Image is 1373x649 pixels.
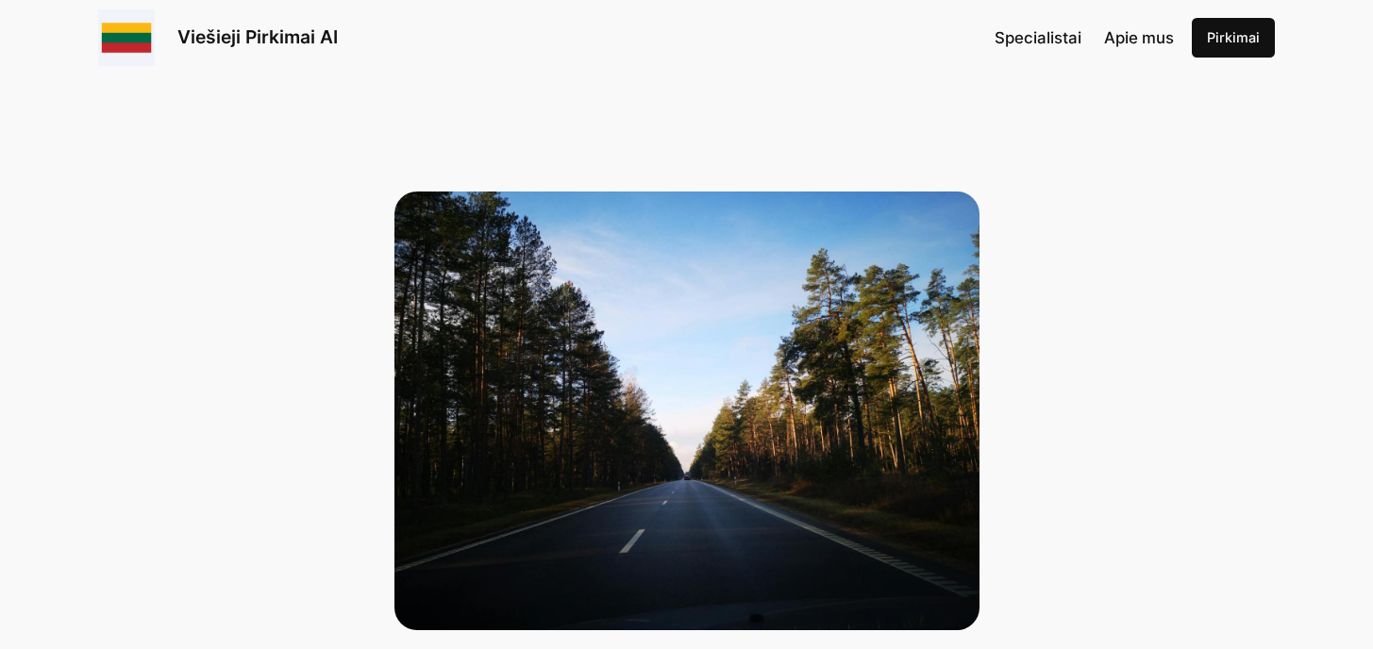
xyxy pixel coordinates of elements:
[394,191,980,630] : asphalt road in between trees
[1104,25,1174,50] a: Apie mus
[98,9,155,66] img: Viešieji pirkimai logo
[1192,18,1275,58] a: Pirkimai
[177,25,338,48] a: Viešieji Pirkimai AI
[995,28,1081,47] span: Specialistai
[1104,28,1174,47] span: Apie mus
[995,25,1081,50] a: Specialistai
[995,25,1174,50] nav: Navigation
